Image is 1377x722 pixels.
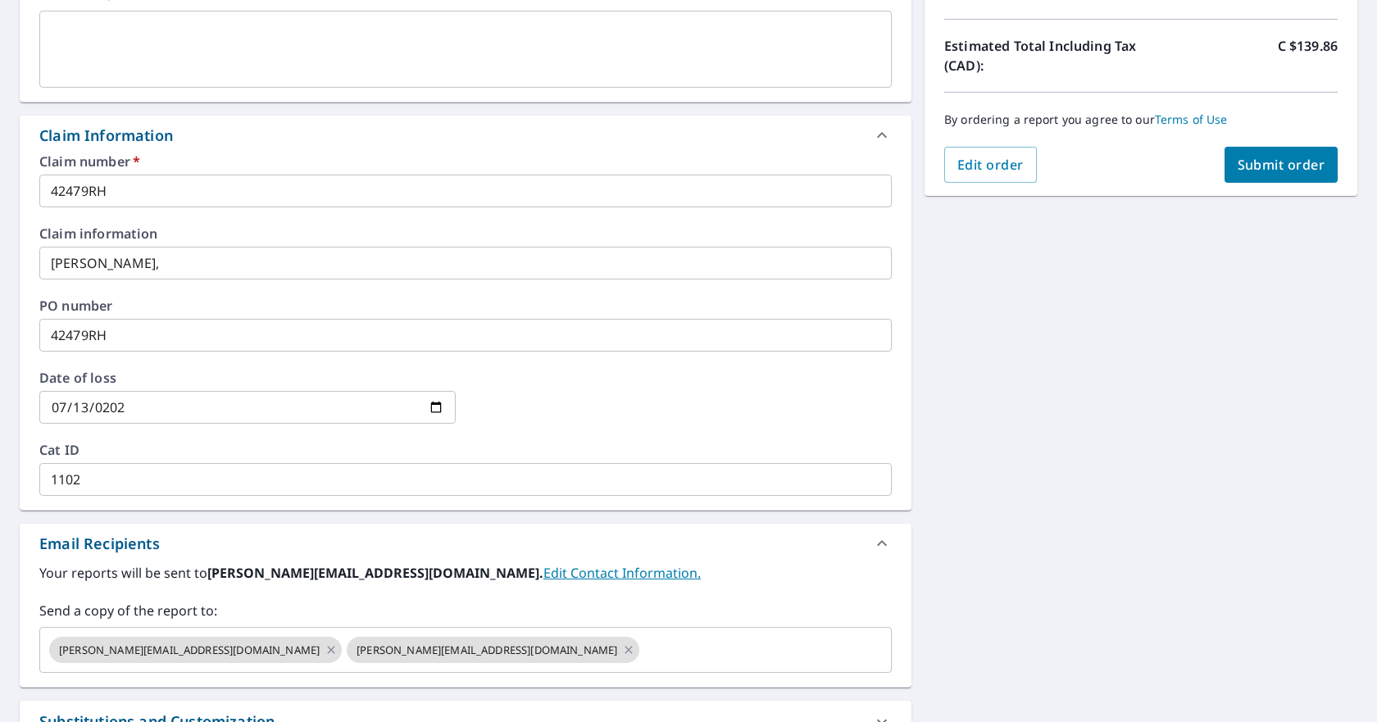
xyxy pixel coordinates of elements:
label: Claim number [39,155,892,168]
div: Claim Information [39,125,173,147]
label: Date of loss [39,371,456,384]
p: Estimated Total Including Tax (CAD): [944,36,1141,75]
span: Edit order [957,156,1024,174]
div: Email Recipients [20,524,911,563]
label: Claim information [39,227,892,240]
div: [PERSON_NAME][EMAIL_ADDRESS][DOMAIN_NAME] [49,637,342,663]
div: [PERSON_NAME][EMAIL_ADDRESS][DOMAIN_NAME] [347,637,639,663]
span: [PERSON_NAME][EMAIL_ADDRESS][DOMAIN_NAME] [347,643,627,658]
p: C $139.86 [1278,36,1338,75]
p: By ordering a report you agree to our [944,112,1338,127]
a: EditContactInfo [543,564,701,582]
label: PO number [39,299,892,312]
a: Terms of Use [1155,111,1228,127]
button: Edit order [944,147,1037,183]
b: [PERSON_NAME][EMAIL_ADDRESS][DOMAIN_NAME]. [207,564,543,582]
span: Submit order [1238,156,1325,174]
button: Submit order [1225,147,1338,183]
span: [PERSON_NAME][EMAIL_ADDRESS][DOMAIN_NAME] [49,643,329,658]
label: Cat ID [39,443,892,456]
div: Claim Information [20,116,911,155]
label: Send a copy of the report to: [39,601,892,620]
div: Email Recipients [39,533,160,555]
label: Your reports will be sent to [39,563,892,583]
